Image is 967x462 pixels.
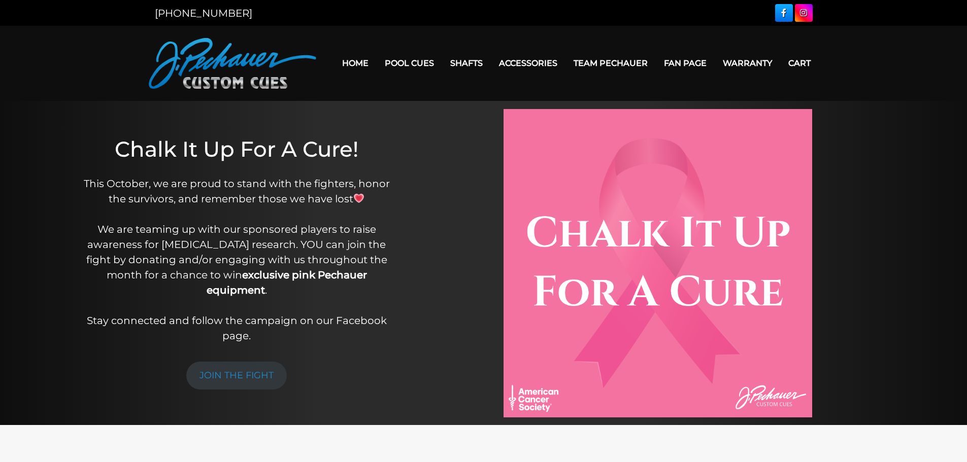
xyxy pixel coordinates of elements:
[78,176,396,343] p: This October, we are proud to stand with the fighters, honor the survivors, and remember those we...
[186,362,287,389] a: JOIN THE FIGHT
[491,50,565,76] a: Accessories
[780,50,819,76] a: Cart
[442,50,491,76] a: Shafts
[565,50,656,76] a: Team Pechauer
[715,50,780,76] a: Warranty
[78,136,396,162] h1: Chalk It Up For A Cure!
[656,50,715,76] a: Fan Page
[354,193,364,203] img: 💗
[155,7,252,19] a: [PHONE_NUMBER]
[149,38,316,89] img: Pechauer Custom Cues
[207,269,367,296] strong: exclusive pink Pechauer equipment
[334,50,377,76] a: Home
[377,50,442,76] a: Pool Cues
